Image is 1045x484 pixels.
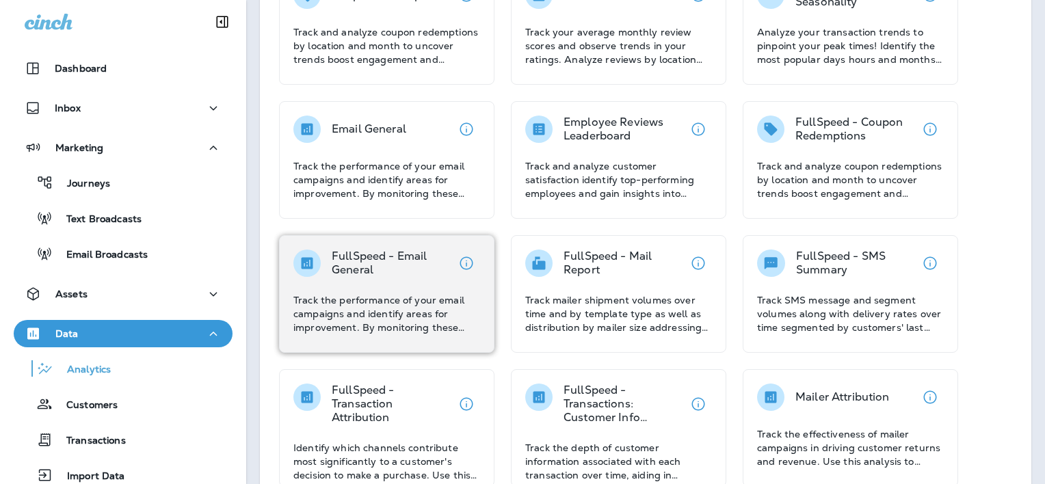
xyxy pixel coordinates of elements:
[332,122,406,136] p: Email General
[53,178,110,191] p: Journeys
[916,250,944,277] button: View details
[14,320,233,347] button: Data
[685,390,712,418] button: View details
[53,364,111,377] p: Analytics
[14,94,233,122] button: Inbox
[757,25,944,66] p: Analyze your transaction trends to pinpoint your peak times! Identify the most popular days hours...
[55,328,79,339] p: Data
[53,435,126,448] p: Transactions
[293,25,480,66] p: Track and analyze coupon redemptions by location and month to uncover trends boost engagement and...
[332,250,453,277] p: FullSpeed - Email General
[203,8,241,36] button: Collapse Sidebar
[916,384,944,411] button: View details
[14,425,233,454] button: Transactions
[293,293,480,334] p: Track the performance of your email campaigns and identify areas for improvement. By monitoring t...
[55,142,103,153] p: Marketing
[525,441,712,482] p: Track the depth of customer information associated with each transaction over time, aiding in ass...
[14,354,233,383] button: Analytics
[564,116,685,143] p: Employee Reviews Leaderboard
[14,204,233,232] button: Text Broadcasts
[795,116,916,143] p: FullSpeed - Coupon Redemptions
[757,427,944,468] p: Track the effectiveness of mailer campaigns in driving customer returns and revenue. Use this ana...
[53,399,118,412] p: Customers
[293,159,480,200] p: Track the performance of your email campaigns and identify areas for improvement. By monitoring t...
[796,250,916,277] p: FullSpeed - SMS Summary
[453,390,480,418] button: View details
[564,384,685,425] p: FullSpeed - Transactions: Customer Info Capture
[14,55,233,82] button: Dashboard
[14,134,233,161] button: Marketing
[53,249,148,262] p: Email Broadcasts
[525,159,712,200] p: Track and analyze customer satisfaction identify top-performing employees and gain insights into ...
[55,63,107,74] p: Dashboard
[916,116,944,143] button: View details
[53,213,142,226] p: Text Broadcasts
[453,250,480,277] button: View details
[293,441,480,482] p: Identify which channels contribute most significantly to a customer's decision to make a purchase...
[55,288,88,299] p: Assets
[757,293,944,334] p: Track SMS message and segment volumes along with delivery rates over time segmented by customers'...
[53,470,125,483] p: Import Data
[685,250,712,277] button: View details
[332,384,453,425] p: FullSpeed - Transaction Attribution
[14,239,233,268] button: Email Broadcasts
[14,168,233,197] button: Journeys
[55,103,81,113] p: Inbox
[795,390,890,404] p: Mailer Attribution
[757,159,944,200] p: Track and analyze coupon redemptions by location and month to uncover trends boost engagement and...
[453,116,480,143] button: View details
[14,390,233,418] button: Customers
[564,250,685,277] p: FullSpeed - Mail Report
[685,116,712,143] button: View details
[14,280,233,308] button: Assets
[525,293,712,334] p: Track mailer shipment volumes over time and by template type as well as distribution by mailer si...
[525,25,712,66] p: Track your average monthly review scores and observe trends in your ratings. Analyze reviews by l...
